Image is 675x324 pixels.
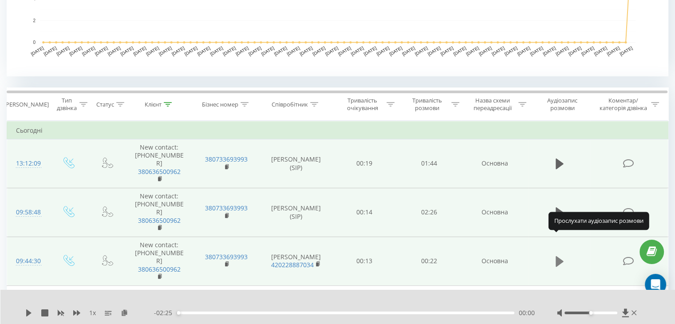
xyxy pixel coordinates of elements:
[568,45,582,56] text: [DATE]
[332,237,397,285] td: 00:13
[397,237,461,285] td: 00:22
[4,101,49,108] div: [PERSON_NAME]
[299,45,313,56] text: [DATE]
[519,308,535,317] span: 00:00
[107,45,122,56] text: [DATE]
[138,216,181,225] a: 380636500962
[261,45,275,56] text: [DATE]
[272,101,308,108] div: Співробітник
[138,265,181,273] a: 380636500962
[555,45,569,56] text: [DATE]
[154,308,177,317] span: - 02:25
[332,188,397,237] td: 00:14
[273,45,288,56] text: [DATE]
[43,45,58,56] text: [DATE]
[126,188,193,237] td: New contact: [PHONE_NUMBER]
[589,311,592,315] div: Accessibility label
[171,45,186,56] text: [DATE]
[606,45,620,56] text: [DATE]
[350,45,365,56] text: [DATE]
[56,97,77,112] div: Тип дзвінка
[340,97,385,112] div: Тривалість очікування
[397,139,461,188] td: 01:44
[68,45,83,56] text: [DATE]
[332,139,397,188] td: 00:19
[138,167,181,176] a: 380636500962
[94,45,109,56] text: [DATE]
[312,45,326,56] text: [DATE]
[414,45,429,56] text: [DATE]
[16,253,39,270] div: 09:44:30
[593,45,608,56] text: [DATE]
[145,45,160,56] text: [DATE]
[132,45,147,56] text: [DATE]
[120,45,134,56] text: [DATE]
[405,97,449,112] div: Тривалість розмови
[363,45,377,56] text: [DATE]
[517,45,531,56] text: [DATE]
[205,155,248,163] a: 380733693993
[529,45,544,56] text: [DATE]
[465,45,480,56] text: [DATE]
[89,308,96,317] span: 1 x
[248,45,262,56] text: [DATE]
[580,45,595,56] text: [DATE]
[504,45,518,56] text: [DATE]
[209,45,224,56] text: [DATE]
[260,139,332,188] td: [PERSON_NAME] (SIP)
[645,274,666,295] div: Open Intercom Messenger
[16,204,39,221] div: 09:58:48
[401,45,416,56] text: [DATE]
[470,97,516,112] div: Назва схеми переадресації
[324,45,339,56] text: [DATE]
[619,45,633,56] text: [DATE]
[33,18,36,23] text: 2
[549,212,649,230] div: Прослухати аудіозапис розмови
[202,101,238,108] div: Бізнес номер
[427,45,442,56] text: [DATE]
[375,45,390,56] text: [DATE]
[461,237,528,285] td: Основна
[205,253,248,261] a: 380733693993
[491,45,505,56] text: [DATE]
[33,40,36,45] text: 0
[260,188,332,237] td: [PERSON_NAME] (SIP)
[222,45,237,56] text: [DATE]
[461,139,528,188] td: Основна
[388,45,403,56] text: [DATE]
[478,45,493,56] text: [DATE]
[235,45,249,56] text: [DATE]
[260,237,332,285] td: [PERSON_NAME]
[542,45,557,56] text: [DATE]
[145,101,162,108] div: Клієнт
[271,261,314,269] a: 420228887034
[126,237,193,285] td: New contact: [PHONE_NUMBER]
[126,139,193,188] td: New contact: [PHONE_NUMBER]
[452,45,467,56] text: [DATE]
[96,101,114,108] div: Статус
[16,155,39,172] div: 13:12:09
[205,204,248,212] a: 380733693993
[397,188,461,237] td: 02:26
[7,122,668,139] td: Сьогодні
[158,45,173,56] text: [DATE]
[184,45,198,56] text: [DATE]
[55,45,70,56] text: [DATE]
[30,45,45,56] text: [DATE]
[597,97,649,112] div: Коментар/категорія дзвінка
[81,45,96,56] text: [DATE]
[286,45,300,56] text: [DATE]
[177,311,180,315] div: Accessibility label
[537,97,588,112] div: Аудіозапис розмови
[440,45,454,56] text: [DATE]
[337,45,352,56] text: [DATE]
[197,45,211,56] text: [DATE]
[461,188,528,237] td: Основна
